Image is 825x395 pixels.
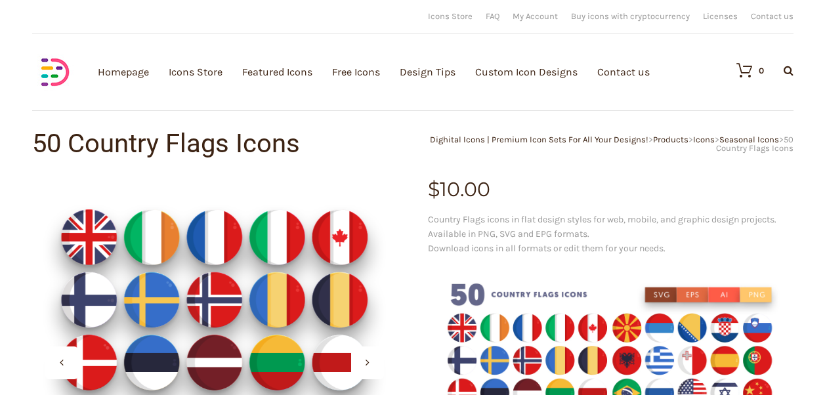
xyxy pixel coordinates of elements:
[513,12,558,20] a: My Account
[428,12,473,20] a: Icons Store
[32,131,413,157] h1: 50 Country Flags Icons
[428,177,490,201] bdi: 10.00
[486,12,499,20] a: FAQ
[693,135,715,144] a: Icons
[723,62,764,78] a: 0
[653,135,688,144] a: Products
[751,12,793,20] a: Contact us
[428,177,440,201] span: $
[571,12,690,20] a: Buy icons with cryptocurrency
[716,135,793,153] span: 50 Country Flags Icons
[413,135,793,152] div: > > > >
[428,213,793,256] p: Country Flags icons in flat design styles for web, mobile, and graphic design projects. Available...
[430,135,648,144] a: Dighital Icons | Premium Icon Sets For All Your Designs!
[703,12,738,20] a: Licenses
[759,66,764,75] div: 0
[719,135,779,144] a: Seasonal Icons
